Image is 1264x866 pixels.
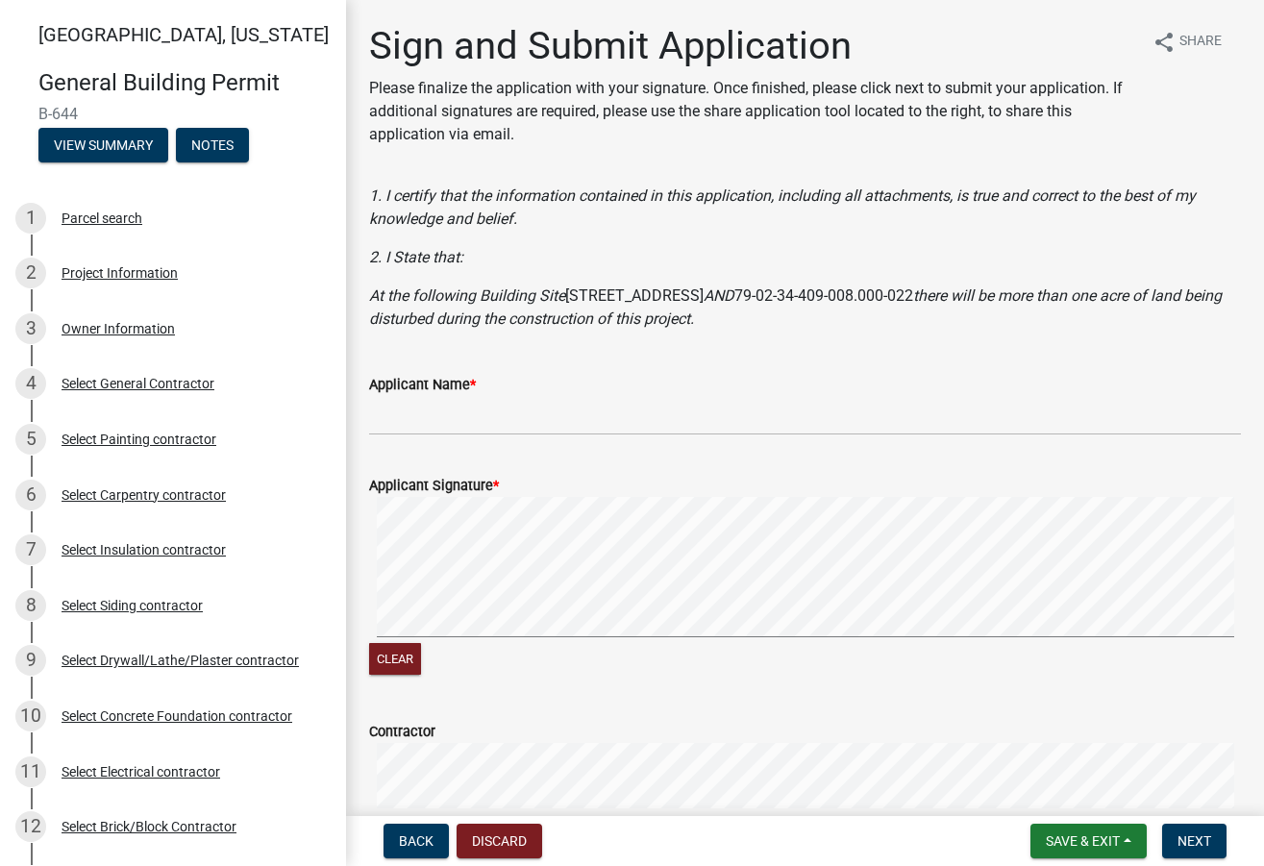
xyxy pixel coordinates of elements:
[15,258,46,288] div: 2
[15,701,46,731] div: 10
[457,824,542,858] button: Discard
[15,424,46,455] div: 5
[62,820,236,833] div: Select Brick/Block Contractor
[369,77,1137,146] p: Please finalize the application with your signature. Once finished, please click next to submit y...
[62,266,178,280] div: Project Information
[1046,833,1120,849] span: Save & Exit
[369,480,499,493] label: Applicant Signature
[369,186,1196,228] i: 1. I certify that the information contained in this application, including all attachments, is tr...
[62,211,142,225] div: Parcel search
[15,313,46,344] div: 3
[62,654,299,667] div: Select Drywall/Lathe/Plaster contractor
[369,286,565,305] i: At the following Building Site
[1152,31,1176,54] i: share
[1030,824,1147,858] button: Save & Exit
[62,543,226,557] div: Select Insulation contractor
[15,534,46,565] div: 7
[62,709,292,723] div: Select Concrete Foundation contractor
[369,23,1137,69] h1: Sign and Submit Application
[369,285,1241,331] p: [STREET_ADDRESS] 79-02-34-409-008.000-022
[38,128,168,162] button: View Summary
[15,811,46,842] div: 12
[38,23,329,46] span: [GEOGRAPHIC_DATA], [US_STATE]
[38,138,168,154] wm-modal-confirm: Summary
[62,322,175,335] div: Owner Information
[15,203,46,234] div: 1
[15,756,46,787] div: 11
[704,286,734,305] i: AND
[369,726,435,739] label: Contractor
[1162,824,1227,858] button: Next
[62,433,216,446] div: Select Painting contractor
[62,488,226,502] div: Select Carpentry contractor
[62,377,214,390] div: Select General Contractor
[62,765,220,779] div: Select Electrical contractor
[176,138,249,154] wm-modal-confirm: Notes
[38,105,308,123] span: B-644
[369,379,476,392] label: Applicant Name
[369,248,463,266] i: 2. I State that:
[38,69,331,97] h4: General Building Permit
[15,368,46,399] div: 4
[369,643,421,675] button: Clear
[399,833,434,849] span: Back
[1137,23,1237,61] button: shareShare
[384,824,449,858] button: Back
[176,128,249,162] button: Notes
[62,599,203,612] div: Select Siding contractor
[15,480,46,510] div: 6
[1179,31,1222,54] span: Share
[1177,833,1211,849] span: Next
[15,590,46,621] div: 8
[15,645,46,676] div: 9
